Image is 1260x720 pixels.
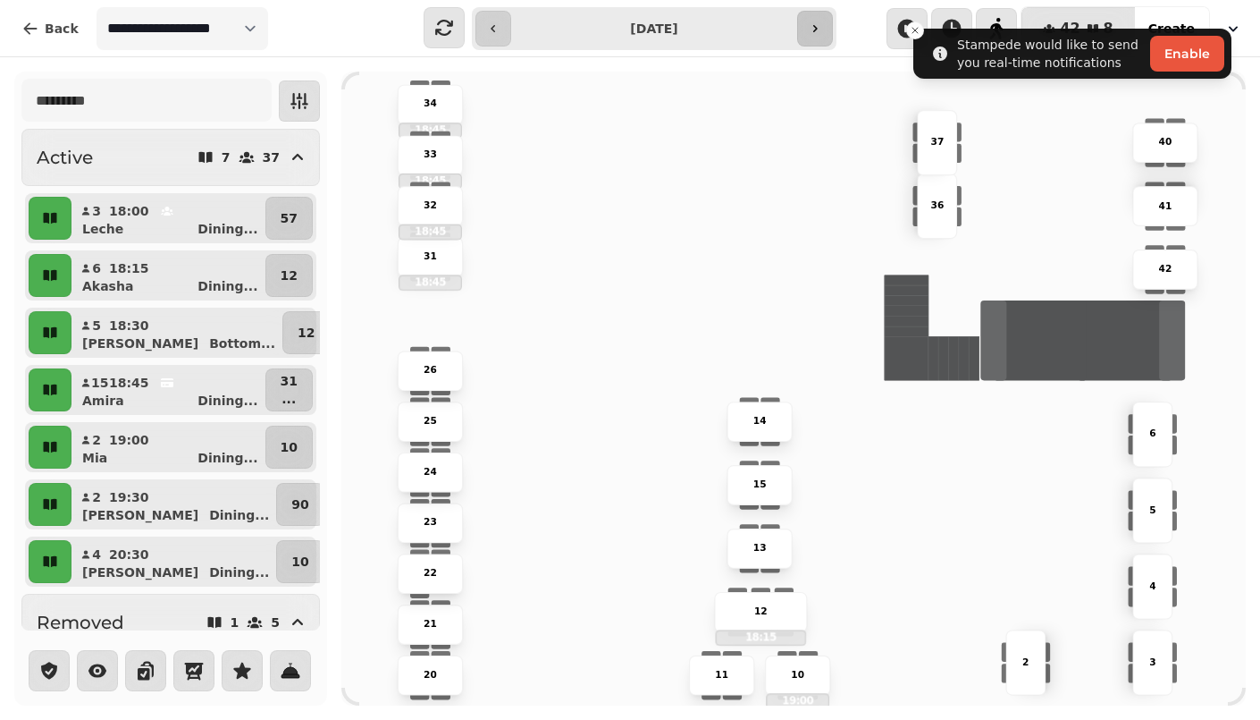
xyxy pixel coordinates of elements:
p: 12 [298,324,315,342]
p: 31 [281,372,298,390]
p: 18:45 [399,225,461,239]
p: 31 [424,250,437,264]
p: Dining ... [197,392,257,410]
p: 3 [1149,656,1155,670]
p: 19:00 [767,694,828,707]
p: 10 [281,438,298,456]
h2: Active [37,145,93,170]
p: 23 [424,516,437,530]
button: 10 [265,426,313,469]
p: [PERSON_NAME] [82,335,198,352]
p: 25 [424,414,437,428]
p: 10 [291,553,308,571]
p: 20 [424,668,437,682]
p: 15 [753,478,767,492]
p: 41 [1159,199,1172,213]
p: 18:15 [717,631,805,644]
button: 10 [276,540,323,583]
p: 57 [281,209,298,227]
p: Dining ... [197,277,257,295]
p: 37 [930,135,944,149]
p: 2 [91,431,102,449]
p: 6 [91,259,102,277]
p: ... [281,390,298,408]
button: 1518:45AmiraDining... [75,368,262,411]
p: 18:30 [109,317,149,335]
p: 6 [1149,427,1155,441]
p: 90 [291,496,308,513]
p: 33 [424,148,437,162]
p: 32 [424,199,437,213]
p: 12 [754,605,768,619]
p: 37 [263,151,280,164]
button: 12 [282,311,330,354]
p: 36 [930,199,944,213]
button: 12 [265,254,313,297]
p: 24 [424,465,437,479]
p: 1 [231,616,239,629]
button: 618:15AkashaDining... [75,254,262,297]
p: 5 [91,317,102,335]
p: 22 [424,566,437,580]
button: Create [1134,7,1209,50]
button: 518:30[PERSON_NAME]Bottom... [75,311,279,354]
p: 18:45 [109,374,149,392]
p: 19:00 [109,431,149,449]
button: 420:30[PERSON_NAME]Dining... [75,540,273,583]
p: 21 [424,617,437,631]
p: Akasha [82,277,133,295]
p: 10 [791,668,804,682]
p: 4 [1149,579,1155,593]
button: Enable [1150,36,1224,72]
p: Dining ... [209,563,269,581]
p: 5 [271,616,280,629]
p: 18:15 [109,259,149,277]
button: Close toast [906,21,924,39]
p: 12 [281,267,298,284]
p: 34 [424,97,437,112]
p: 18:45 [399,275,461,289]
p: 4 [91,546,102,563]
p: Dining ... [197,220,257,238]
button: Removed15 [21,594,320,651]
p: Dining ... [209,506,269,524]
p: Dining ... [197,449,257,467]
button: 219:30[PERSON_NAME]Dining... [75,483,273,526]
p: 20:30 [109,546,149,563]
p: 40 [1159,135,1172,149]
button: 90 [276,483,323,526]
p: 5 [1149,503,1155,517]
p: Mia [82,449,107,467]
p: 42 [1159,262,1172,276]
p: 2 [91,488,102,506]
p: Bottom ... [209,335,275,352]
button: 31... [265,368,313,411]
button: 428 [1021,7,1134,50]
p: 26 [424,363,437,377]
p: 11 [715,668,728,682]
p: 19:30 [109,488,149,506]
p: 2 [1022,656,1029,670]
h2: Removed [37,610,124,635]
span: Back [45,22,79,35]
p: 15 [91,374,102,392]
p: 14 [753,414,767,428]
button: Back [7,7,93,50]
p: 3 [91,202,102,220]
p: Amira [82,392,124,410]
button: 57 [265,197,313,240]
div: Stampede would like to send you real-time notifications [957,36,1143,72]
button: Active737 [21,129,320,186]
p: [PERSON_NAME] [82,506,198,524]
p: Leche [82,220,123,238]
p: 13 [753,541,767,555]
p: 18:00 [109,202,149,220]
button: 219:00MiaDining... [75,426,262,469]
p: [PERSON_NAME] [82,563,198,581]
button: 318:00LecheDining... [75,197,262,240]
p: 7 [222,151,231,164]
